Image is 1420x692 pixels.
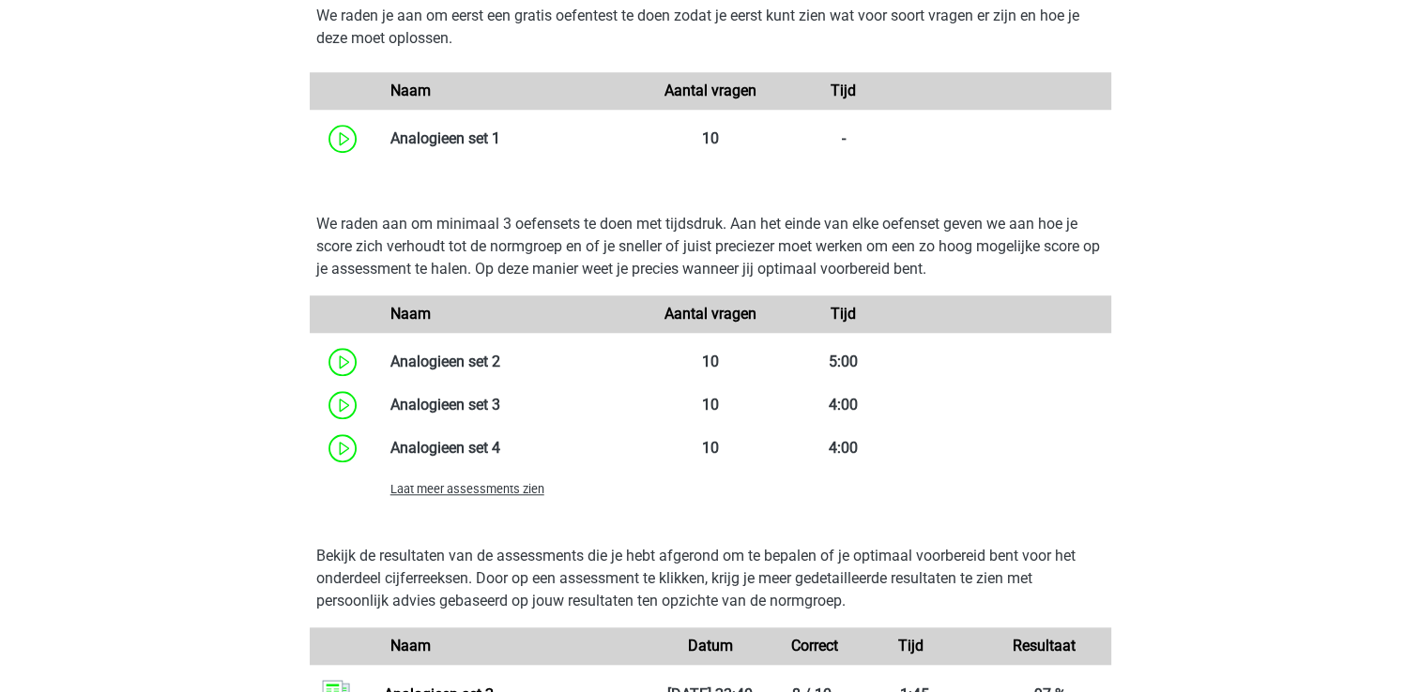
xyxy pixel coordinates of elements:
[316,5,1105,50] p: We raden je aan om eerst een gratis oefentest te doen zodat je eerst kunt zien wat voor soort vra...
[643,635,776,657] div: Datum
[316,545,1105,612] p: Bekijk de resultaten van de assessments die je hebt afgerond om te bepalen of je optimaal voorber...
[376,128,644,150] div: Analogieen set 1
[316,213,1105,280] p: We raden aan om minimaal 3 oefensets te doen met tijdsdruk. Aan het einde van elke oefenset geven...
[376,303,644,325] div: Naam
[977,635,1110,657] div: Resultaat
[844,635,977,657] div: Tijd
[376,437,644,459] div: Analogieen set 4
[777,80,910,102] div: Tijd
[376,80,644,102] div: Naam
[777,303,910,325] div: Tijd
[643,303,776,325] div: Aantal vragen
[390,482,544,496] span: Laat meer assessments zien
[643,80,776,102] div: Aantal vragen
[376,351,644,373] div: Analogieen set 2
[376,635,644,657] div: Naam
[777,635,844,657] div: Correct
[376,394,644,416] div: Analogieen set 3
